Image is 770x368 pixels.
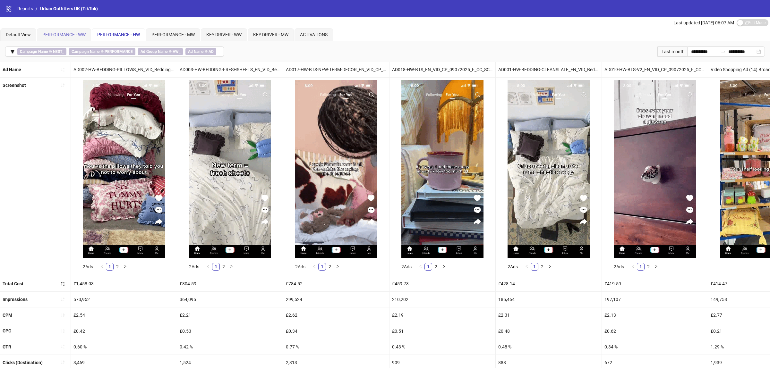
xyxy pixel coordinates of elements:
b: AD [209,49,214,54]
div: £0.62 [602,323,708,339]
img: Screenshot 1837240589808722 [614,80,696,258]
div: 299,524 [283,292,389,307]
li: 2 [114,263,121,271]
span: sort-ascending [61,360,65,364]
span: left [419,264,423,268]
div: AD002-HW-BEDDING-PILLOWS_EN_VID_Bedding_CP_01072026_F_CC_SC1_None_HW_ [71,62,177,77]
button: right [334,263,341,271]
div: 0.60 % [71,339,177,355]
div: 0.48 % [496,339,602,355]
b: NEST_ [53,49,64,54]
button: left [98,263,106,271]
li: Previous Page [204,263,212,271]
div: AD019-HW-BTS-V2_EN_VID_CP_09072025_F_CC_SC1_None_HW [602,62,708,77]
button: right [440,263,448,271]
span: 2 Ads [614,264,624,269]
li: Previous Page [98,263,106,271]
li: Previous Page [523,263,531,271]
div: £804.59 [177,276,283,291]
div: 0.43 % [389,339,495,355]
span: Last updated [DATE] 06:07 AM [673,20,734,25]
div: AD018-HW-BTS_EN_VID_CP_09072025_F_CC_SC1_None_HW [389,62,495,77]
span: left [525,264,529,268]
button: left [311,263,318,271]
span: right [229,264,233,268]
b: HW_ [173,49,180,54]
button: right [121,263,129,271]
span: ∋ [17,48,66,55]
span: right [336,264,339,268]
div: 0.34 % [602,339,708,355]
a: Reports [16,5,34,12]
img: Screenshot 1837238978469969 [295,80,377,258]
span: filter [10,49,15,54]
div: £0.34 [283,323,389,339]
span: left [312,264,316,268]
div: 573,952 [71,292,177,307]
li: 1 [424,263,432,271]
span: left [631,264,635,268]
div: £2.54 [71,307,177,323]
div: AD003-HW-BEDDING-FRESHSHEETS_EN_VID_Bedding_CP_01072027_F_CC_SC1_None_HW_ [177,62,283,77]
a: 2 [539,263,546,270]
div: 0.42 % [177,339,283,355]
img: Screenshot 1837240155982962 [401,80,483,258]
span: PERFORMANCE - WW [42,32,86,37]
li: Previous Page [629,263,637,271]
span: sort-ascending [61,313,65,317]
a: 1 [637,263,644,270]
span: right [654,264,658,268]
b: Campaign Name [72,49,99,54]
span: KEY DRIVER - WW [206,32,242,37]
span: ∋ [69,48,135,55]
li: 2 [432,263,440,271]
span: right [123,264,127,268]
span: Urban Outfitters UK (TikTok) [40,6,98,11]
span: left [100,264,104,268]
span: sort-ascending [61,344,65,349]
div: 210,202 [389,292,495,307]
span: 2 Ads [508,264,518,269]
button: left [629,263,637,271]
b: Impressions [3,297,28,302]
button: right [652,263,660,271]
li: Next Page [440,263,448,271]
li: Previous Page [417,263,424,271]
a: 2 [645,263,652,270]
div: £0.48 [496,323,602,339]
button: right [227,263,235,271]
img: Screenshot 1837174494709906 [189,80,271,258]
b: CPC [3,328,11,333]
li: Next Page [546,263,554,271]
a: 2 [326,263,333,270]
span: sort-ascending [61,67,65,72]
li: / [36,5,38,12]
span: ACTIVATIONS [300,32,328,37]
li: Next Page [121,263,129,271]
button: right [546,263,554,271]
li: 1 [106,263,114,271]
div: £0.51 [389,323,495,339]
li: Previous Page [311,263,318,271]
div: £784.52 [283,276,389,291]
div: £419.59 [602,276,708,291]
a: 2 [432,263,440,270]
b: Total Cost [3,281,23,286]
div: £1,458.03 [71,276,177,291]
b: Ad Group Name [141,49,167,54]
b: Campaign Name [20,49,48,54]
li: 2 [220,263,227,271]
div: AD001-HW-BEDDING-CLEANSLATE_EN_VID_Bedding_CP_01072025_F_CC_SC1_None_HW_ [496,62,602,77]
span: 2 Ads [295,264,305,269]
div: £2.21 [177,307,283,323]
a: 1 [212,263,219,270]
li: 2 [645,263,652,271]
button: Campaign Name ∋ NEST_Campaign Name ∋ PERFORMANCEAd Group Name ∋ HW_Ad Name ∋ AD [5,46,224,57]
span: PERFORMANCE - MW [151,32,195,37]
li: 1 [318,263,326,271]
div: £0.53 [177,323,283,339]
li: 1 [637,263,645,271]
button: left [204,263,212,271]
li: 2 [538,263,546,271]
span: right [548,264,552,268]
